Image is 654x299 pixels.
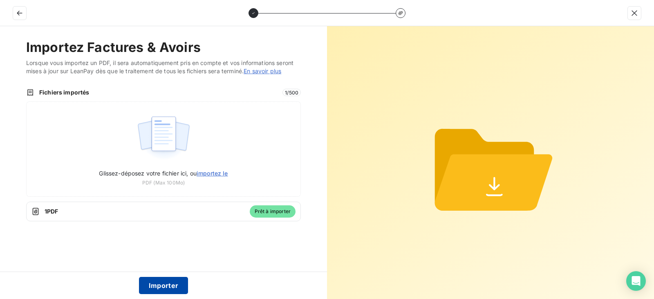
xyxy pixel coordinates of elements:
[99,170,228,177] span: Glissez-déposez votre fichier ici, ou
[282,89,301,96] span: 1 / 500
[244,67,281,74] a: En savoir plus
[137,112,191,164] img: illustration
[139,277,188,294] button: Importer
[197,170,228,177] span: importez le
[142,179,185,187] span: PDF (Max 100Mo)
[39,88,278,97] span: Fichiers importés
[45,207,245,216] span: 1 PDF
[26,39,301,56] h2: Importez Factures & Avoirs
[626,271,646,291] div: Open Intercom Messenger
[250,205,296,218] span: Prêt à importer
[26,59,301,75] span: Lorsque vous importez un PDF, il sera automatiquement pris en compte et vos informations seront m...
